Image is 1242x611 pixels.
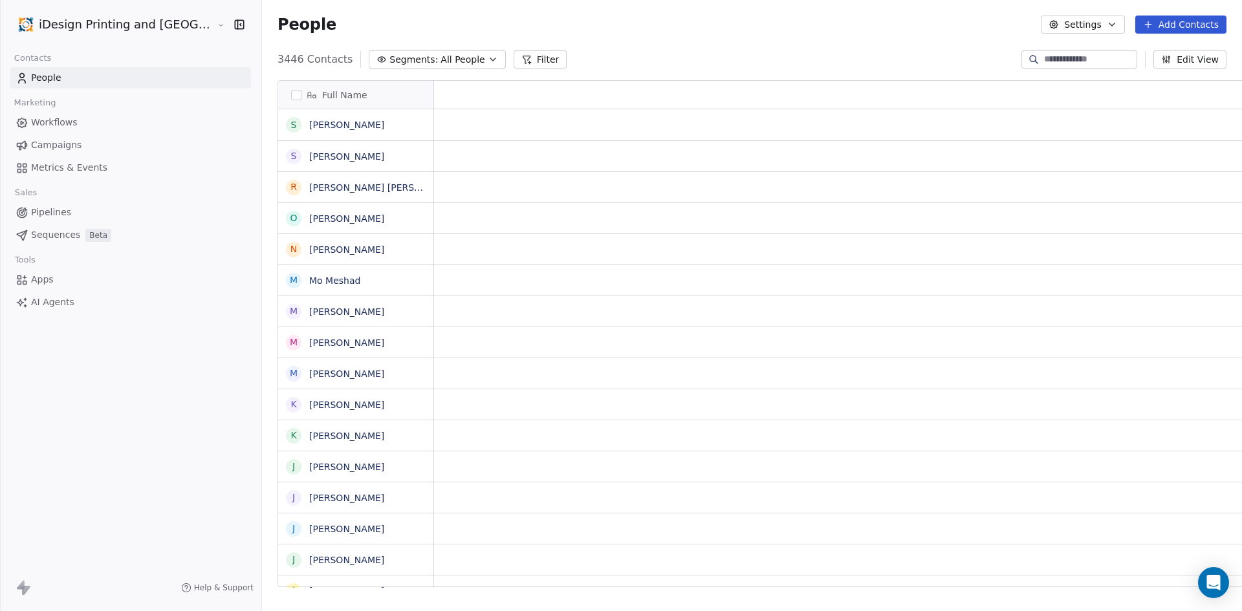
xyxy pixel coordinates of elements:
div: M [290,273,298,287]
a: AI Agents [10,292,251,313]
a: [PERSON_NAME] [309,431,384,441]
div: J [292,522,295,535]
div: S [291,118,297,132]
div: Full Name [278,81,433,109]
span: Pipelines [31,206,71,219]
span: Sequences [31,228,80,242]
span: People [31,71,61,85]
a: Help & Support [181,583,254,593]
div: M [290,336,298,349]
span: Workflows [31,116,78,129]
a: [PERSON_NAME] [309,555,384,565]
a: Metrics & Events [10,157,251,178]
button: Edit View [1153,50,1226,69]
div: J [292,584,295,597]
button: Add Contacts [1135,16,1226,34]
a: [PERSON_NAME] [309,120,384,130]
a: [PERSON_NAME] [309,151,384,162]
a: [PERSON_NAME] [309,400,384,410]
a: Mo Meshad [309,275,360,286]
button: Filter [514,50,567,69]
div: J [292,491,295,504]
span: People [278,15,336,34]
div: R [290,180,297,194]
a: [PERSON_NAME] [309,586,384,596]
span: Sales [9,183,43,202]
span: iDesign Printing and [GEOGRAPHIC_DATA] [39,16,213,33]
a: Campaigns [10,134,251,156]
span: Full Name [322,89,367,102]
div: M [290,367,298,380]
div: Open Intercom Messenger [1198,567,1229,598]
span: 3446 Contacts [278,52,353,67]
a: [PERSON_NAME] [309,213,384,224]
a: [PERSON_NAME] [309,493,384,503]
span: AI Agents [31,295,74,309]
span: Metrics & Events [31,161,107,175]
div: grid [278,109,434,588]
span: Tools [9,250,41,270]
div: O [290,211,297,225]
a: [PERSON_NAME] [309,338,384,348]
a: Pipelines [10,202,251,223]
span: Segments: [389,53,438,67]
span: Beta [85,229,111,242]
span: Campaigns [31,138,82,152]
a: People [10,67,251,89]
a: Workflows [10,112,251,133]
button: iDesign Printing and [GEOGRAPHIC_DATA] [16,14,208,36]
a: [PERSON_NAME] [309,524,384,534]
div: K [290,398,296,411]
a: Apps [10,269,251,290]
span: Apps [31,273,54,286]
button: Settings [1041,16,1124,34]
span: Help & Support [194,583,254,593]
a: SequencesBeta [10,224,251,246]
div: K [290,429,296,442]
span: All People [441,53,485,67]
div: S [291,149,297,163]
div: N [290,242,297,256]
a: [PERSON_NAME] [PERSON_NAME] [309,182,463,193]
a: [PERSON_NAME] [309,244,384,255]
img: logo-icon.png [18,17,34,32]
a: [PERSON_NAME] [309,306,384,317]
a: [PERSON_NAME] [309,369,384,379]
a: [PERSON_NAME] [309,462,384,472]
div: M [290,305,298,318]
div: J [292,460,295,473]
span: Contacts [8,48,57,68]
span: Marketing [8,93,61,113]
div: J [292,553,295,566]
